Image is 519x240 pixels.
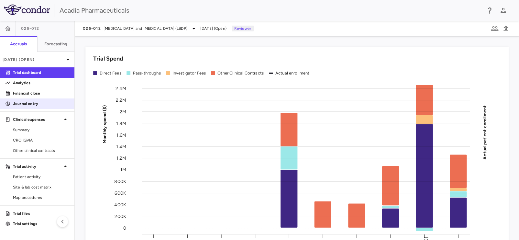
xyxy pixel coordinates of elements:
[116,86,126,91] tspan: 2.4M
[21,26,39,31] span: 025-012
[100,70,121,76] div: Direct Fees
[115,190,126,196] tspan: 600K
[482,105,488,159] tspan: Actual patient enrollment
[114,179,126,184] tspan: 800K
[116,120,126,126] tspan: 1.8M
[93,54,123,63] h6: Trial Spend
[172,70,206,76] div: Investigator Fees
[13,70,69,75] p: Trial dashboard
[3,57,64,63] p: [DATE] (Open)
[13,195,69,200] span: Map procedures
[10,41,27,47] h6: Accruals
[13,211,69,216] p: Trial files
[13,101,69,107] p: Journal entry
[114,202,126,207] tspan: 400K
[13,221,69,227] p: Trial settings
[217,70,264,76] div: Other Clinical Contracts
[116,97,126,103] tspan: 2.2M
[115,213,126,219] tspan: 200K
[13,164,61,169] p: Trial activity
[232,26,254,31] p: Reviewer
[13,127,69,133] span: Summary
[44,41,68,47] h6: Forecasting
[13,90,69,96] p: Financial close
[13,137,69,143] span: CRO IQVIA
[116,144,126,149] tspan: 1.4M
[13,80,69,86] p: Analytics
[120,109,126,114] tspan: 2M
[13,117,61,122] p: Clinical expenses
[200,26,226,31] span: [DATE] (Open)
[133,70,161,76] div: Pass-throughs
[13,184,69,190] span: Site & lab cost matrix
[60,6,481,15] div: Acadia Pharmaceuticals
[120,167,126,173] tspan: 1M
[83,26,101,31] span: 025-012
[116,132,126,138] tspan: 1.6M
[13,148,69,154] span: Other clinical contracts
[102,105,107,143] tspan: Monthly spend ($)
[4,5,50,15] img: logo-full-SnFGN8VE.png
[123,225,126,231] tspan: 0
[104,26,187,31] span: [MEDICAL_DATA] and [MEDICAL_DATA] (LBDP)
[13,174,69,180] span: Patient activity
[275,70,310,76] div: Actual enrollment
[116,155,126,161] tspan: 1.2M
